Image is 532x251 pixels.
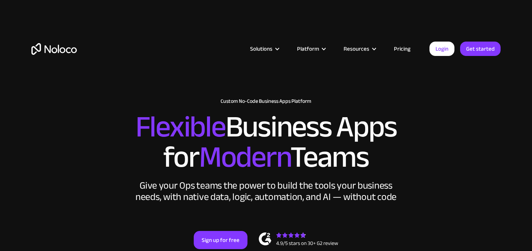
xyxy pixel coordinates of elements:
span: Modern [199,129,290,185]
span: Flexible [135,99,226,155]
div: Platform [288,44,334,54]
a: Pricing [384,44,420,54]
a: Sign up for free [194,231,247,249]
div: Platform [297,44,319,54]
div: Resources [334,44,384,54]
h2: Business Apps for Teams [31,112,501,172]
div: Solutions [241,44,288,54]
div: Give your Ops teams the power to build the tools your business needs, with native data, logic, au... [134,180,398,203]
a: Get started [460,42,501,56]
div: Solutions [250,44,272,54]
a: home [31,43,77,55]
div: Resources [344,44,369,54]
h1: Custom No-Code Business Apps Platform [31,98,501,104]
a: Login [429,42,454,56]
